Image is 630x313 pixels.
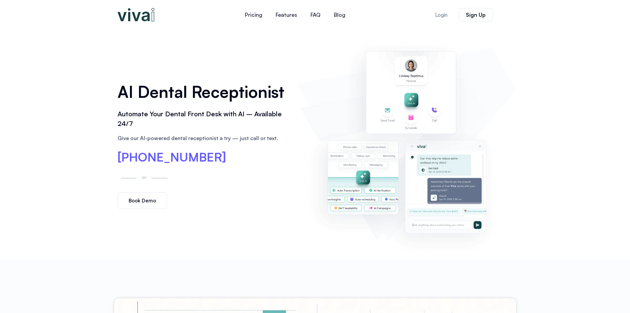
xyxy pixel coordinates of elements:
[304,7,327,23] a: FAQ
[129,198,156,203] span: Book Demo
[198,7,392,23] nav: Menu
[427,8,456,21] a: Login
[269,7,304,23] a: Features
[118,192,167,209] a: Book Demo
[238,7,269,23] a: Pricing
[118,80,290,104] h1: AI Dental Receptionist
[118,109,290,129] h2: Automate Your Dental Front Desk with AI – Available 24/7
[118,151,226,163] a: [PHONE_NUMBER]
[140,173,148,181] p: or
[327,7,352,23] a: Blog
[118,134,290,142] p: Give our AI-powered dental receptionist a try — just call or text.
[466,12,486,17] span: Sign Up
[300,36,512,253] img: AI dental receptionist dashboard – virtual receptionist dental office
[435,12,447,17] span: Login
[459,8,493,21] a: Sign Up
